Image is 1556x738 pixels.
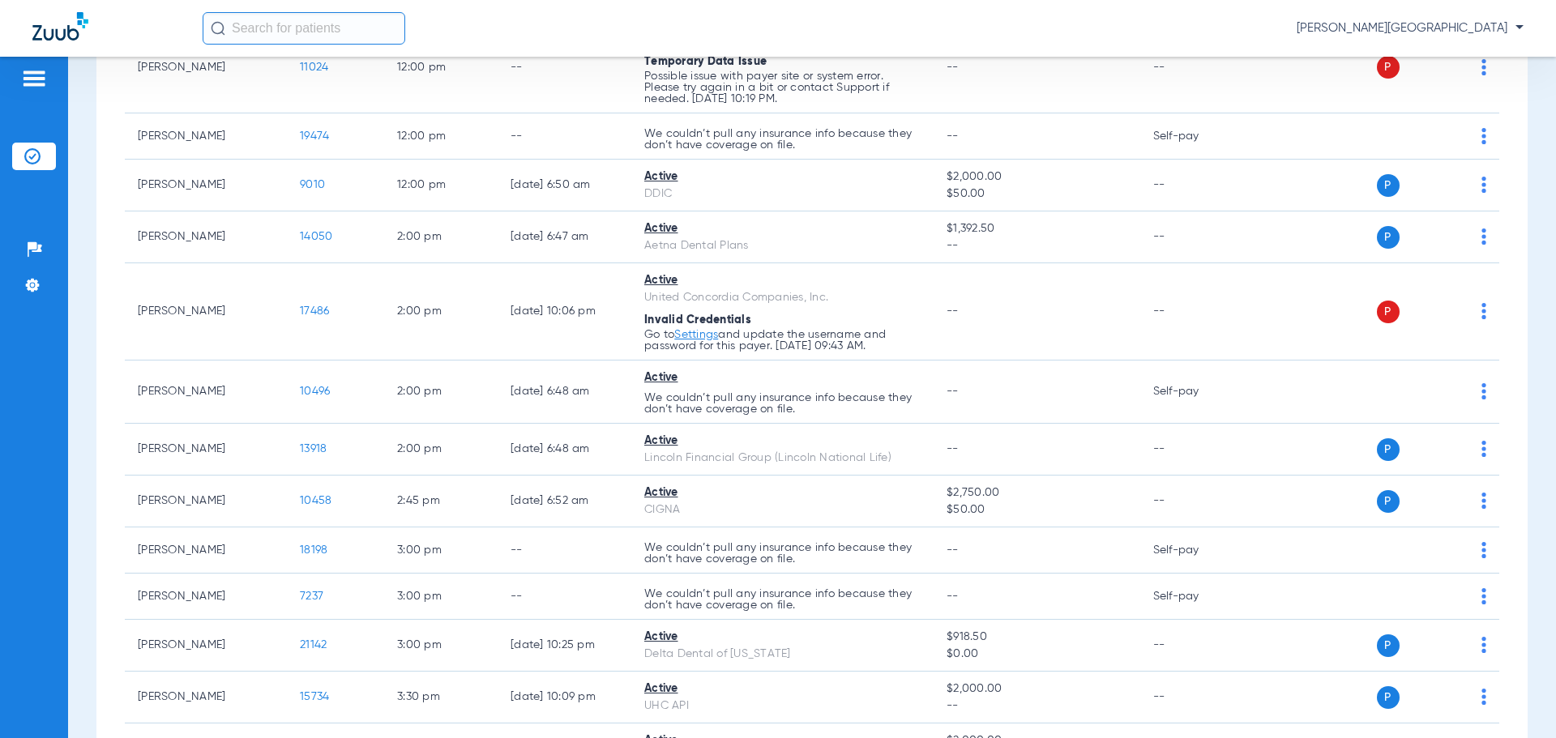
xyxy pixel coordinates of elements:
span: -- [947,544,959,556]
p: We couldn’t pull any insurance info because they don’t have coverage on file. [644,392,921,415]
span: 15734 [300,691,329,702]
td: [PERSON_NAME] [125,424,287,476]
td: -- [1140,424,1250,476]
span: $2,000.00 [947,680,1126,697]
td: [DATE] 6:48 AM [498,360,631,424]
td: [PERSON_NAME] [125,113,287,160]
td: 2:00 PM [384,360,498,424]
td: 3:00 PM [384,527,498,574]
td: 3:00 PM [384,620,498,672]
img: x.svg [1445,59,1461,75]
td: 2:00 PM [384,263,498,360]
span: $50.00 [947,186,1126,203]
img: x.svg [1445,383,1461,399]
span: Temporary Data Issue [644,56,767,67]
img: x.svg [1445,542,1461,558]
div: Aetna Dental Plans [644,237,921,254]
span: P [1377,301,1400,323]
p: We couldn’t pull any insurance info because they don’t have coverage on file. [644,588,921,611]
td: -- [1140,211,1250,263]
span: $2,750.00 [947,484,1126,501]
span: -- [947,237,1126,254]
img: group-dot-blue.svg [1481,59,1486,75]
td: [PERSON_NAME] [125,160,287,211]
img: Zuub Logo [32,12,88,41]
iframe: Chat Widget [1475,660,1556,738]
img: x.svg [1445,637,1461,653]
td: 2:00 PM [384,424,498,476]
img: x.svg [1445,441,1461,457]
p: We couldn’t pull any insurance info because they don’t have coverage on file. [644,542,921,565]
span: 10458 [300,495,331,506]
span: P [1377,634,1400,657]
span: P [1377,490,1400,513]
img: x.svg [1445,588,1461,604]
img: Search Icon [211,21,225,36]
img: group-dot-blue.svg [1481,493,1486,509]
img: x.svg [1445,177,1461,193]
span: P [1377,226,1400,249]
span: P [1377,56,1400,79]
img: group-dot-blue.svg [1481,128,1486,144]
a: Settings [674,329,718,340]
img: group-dot-blue.svg [1481,588,1486,604]
span: $1,392.50 [947,220,1126,237]
td: [DATE] 10:09 PM [498,672,631,723]
td: [DATE] 6:50 AM [498,160,631,211]
td: -- [1140,672,1250,723]
p: Possible issue with payer site or system error. Please try again in a bit or contact Support if n... [644,70,921,105]
div: Active [644,629,921,646]
td: -- [1140,22,1250,113]
span: Invalid Credentials [644,314,751,326]
span: P [1377,174,1400,197]
img: x.svg [1445,228,1461,245]
td: Self-pay [1140,574,1250,620]
td: 12:00 PM [384,160,498,211]
span: -- [947,130,959,142]
td: [PERSON_NAME] [125,360,287,424]
td: [PERSON_NAME] [125,476,287,527]
p: Go to and update the username and password for this payer. [DATE] 09:43 AM. [644,329,921,352]
img: group-dot-blue.svg [1481,177,1486,193]
img: hamburger-icon [21,69,47,88]
div: United Concordia Companies, Inc. [644,289,921,306]
span: 11024 [300,62,328,73]
img: group-dot-blue.svg [1481,303,1486,319]
td: -- [1140,263,1250,360]
span: -- [947,62,959,73]
span: 21142 [300,639,327,651]
td: -- [498,574,631,620]
td: 3:00 PM [384,574,498,620]
td: -- [1140,476,1250,527]
td: 2:45 PM [384,476,498,527]
div: Active [644,433,921,450]
td: [DATE] 6:47 AM [498,211,631,263]
div: Active [644,680,921,697]
div: Active [644,484,921,501]
span: -- [947,443,959,454]
span: -- [947,697,1126,715]
td: -- [1140,160,1250,211]
td: [PERSON_NAME] [125,263,287,360]
span: P [1377,686,1400,709]
td: -- [1140,620,1250,672]
td: 3:30 PM [384,672,498,723]
span: $0.00 [947,646,1126,663]
td: -- [498,22,631,113]
td: -- [498,113,631,160]
span: 18198 [300,544,327,556]
div: CIGNA [644,501,921,518]
span: 7237 [300,591,323,602]
span: -- [947,591,959,602]
td: -- [498,527,631,574]
span: 9010 [300,179,325,190]
span: $50.00 [947,501,1126,518]
img: group-dot-blue.svg [1481,441,1486,457]
td: [PERSON_NAME] [125,211,287,263]
div: Delta Dental of [US_STATE] [644,646,921,663]
span: $918.50 [947,629,1126,646]
span: P [1377,438,1400,461]
td: [DATE] 10:25 PM [498,620,631,672]
td: [DATE] 10:06 PM [498,263,631,360]
span: 14050 [300,231,332,242]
